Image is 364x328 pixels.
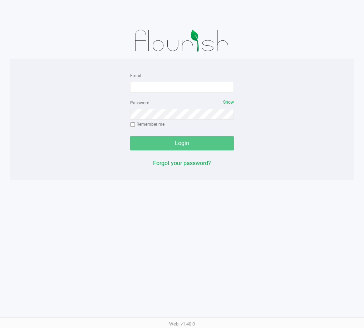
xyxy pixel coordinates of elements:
[169,321,195,327] span: Web: v1.40.0
[130,73,141,79] label: Email
[223,100,234,105] span: Show
[153,159,211,168] button: Forgot your password?
[130,122,135,127] input: Remember me
[130,100,149,106] label: Password
[130,121,164,128] label: Remember me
